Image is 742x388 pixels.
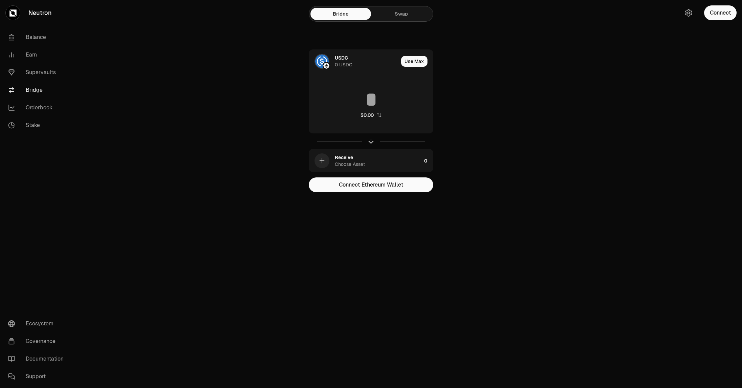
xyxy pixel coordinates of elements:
div: Receive [335,154,353,161]
a: Stake [3,116,73,134]
div: Choose Asset [335,161,365,168]
a: Bridge [310,8,371,20]
div: 0 USDC [335,61,352,68]
img: USDC Logo [315,55,329,68]
button: ReceiveChoose Asset0 [309,149,433,172]
a: Supervaults [3,64,73,81]
div: 0 [424,149,433,172]
a: Balance [3,28,73,46]
a: Swap [371,8,432,20]
a: Ecosystem [3,315,73,332]
button: Connect Ethereum Wallet [309,177,433,192]
button: Connect [704,5,737,20]
a: Bridge [3,81,73,99]
div: USDC LogoEthereum LogoUSDC0 USDC [309,50,398,73]
a: Earn [3,46,73,64]
a: Documentation [3,350,73,368]
button: $0.00 [361,112,382,118]
button: Use Max [401,56,427,67]
a: Orderbook [3,99,73,116]
div: ReceiveChoose Asset [309,149,421,172]
a: Governance [3,332,73,350]
img: Ethereum Logo [323,63,329,69]
a: Support [3,368,73,385]
div: $0.00 [361,112,374,118]
div: USDC [335,55,348,61]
